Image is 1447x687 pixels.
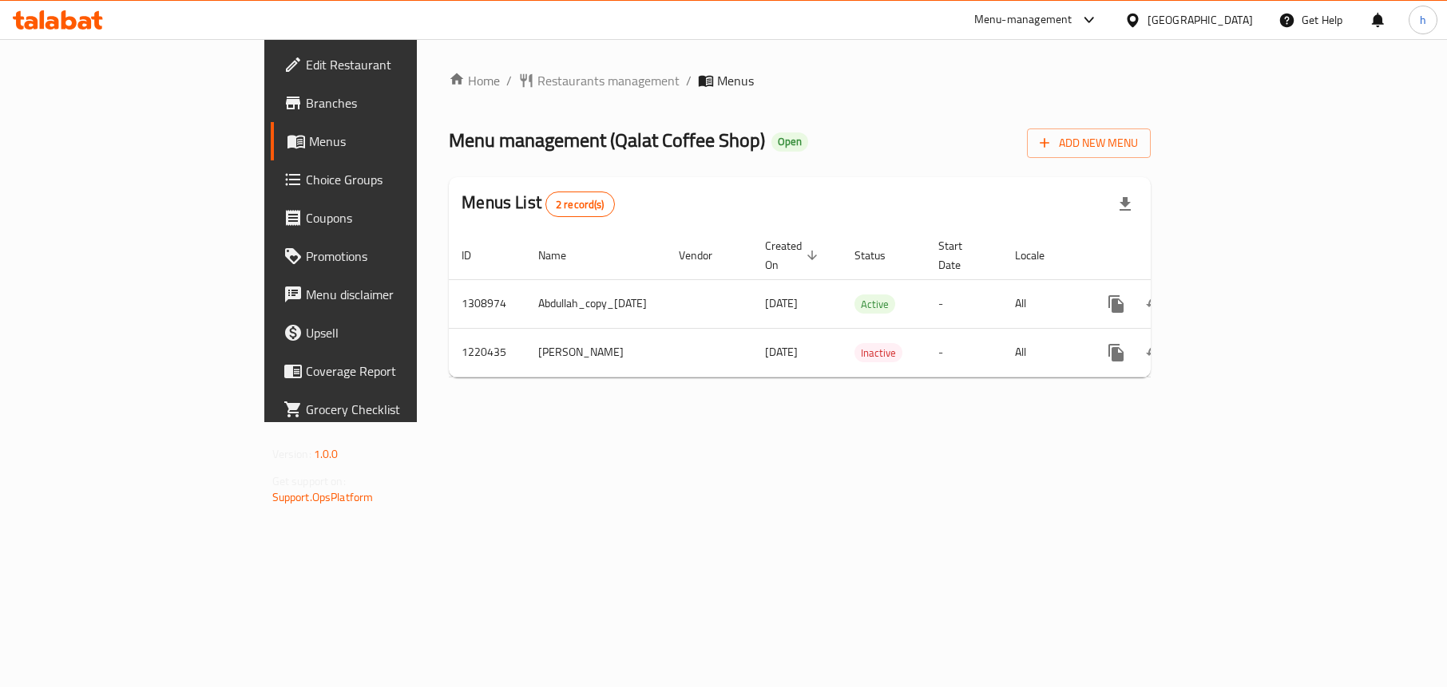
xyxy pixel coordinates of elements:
[314,444,339,464] span: 1.0.0
[306,170,494,189] span: Choice Groups
[765,342,798,362] span: [DATE]
[679,246,733,265] span: Vendor
[462,246,492,265] span: ID
[1420,11,1426,29] span: h
[1106,185,1144,223] div: Export file
[306,400,494,419] span: Grocery Checklist
[271,45,506,84] a: Edit Restaurant
[271,390,506,428] a: Grocery Checklist
[926,328,1002,377] td: -
[271,314,506,352] a: Upsell
[306,285,494,304] span: Menu disclaimer
[271,160,506,199] a: Choice Groups
[974,10,1072,30] div: Menu-management
[1084,231,1263,280] th: Actions
[271,275,506,314] a: Menu disclaimer
[525,279,666,328] td: Abdullah_copy_[DATE]
[271,237,506,275] a: Promotions
[306,247,494,266] span: Promotions
[537,71,680,90] span: Restaurants management
[1040,133,1138,153] span: Add New Menu
[771,135,808,148] span: Open
[518,71,680,90] a: Restaurants management
[306,361,494,381] span: Coverage Report
[506,71,512,90] li: /
[309,132,494,151] span: Menus
[926,279,1002,328] td: -
[271,352,506,390] a: Coverage Report
[854,343,902,362] div: Inactive
[271,84,506,122] a: Branches
[854,246,906,265] span: Status
[546,197,614,212] span: 2 record(s)
[306,93,494,113] span: Branches
[854,344,902,362] span: Inactive
[1097,334,1136,372] button: more
[686,71,692,90] li: /
[1148,11,1253,29] div: [GEOGRAPHIC_DATA]
[272,487,374,507] a: Support.OpsPlatform
[1136,334,1174,372] button: Change Status
[449,71,1151,90] nav: breadcrumb
[765,236,823,274] span: Created On
[1002,279,1084,328] td: All
[449,122,765,158] span: Menu management ( Qalat Coffee Shop )
[538,246,587,265] span: Name
[306,208,494,227] span: Coupons
[271,122,506,160] a: Menus
[854,295,895,314] span: Active
[449,231,1263,377] table: enhanced table
[272,444,311,464] span: Version:
[306,55,494,74] span: Edit Restaurant
[525,328,666,377] td: [PERSON_NAME]
[938,236,983,274] span: Start Date
[271,199,506,237] a: Coupons
[306,323,494,342] span: Upsell
[1015,246,1065,265] span: Locale
[765,293,798,314] span: [DATE]
[1002,328,1084,377] td: All
[1097,285,1136,323] button: more
[771,132,808,152] div: Open
[1027,128,1151,158] button: Add New Menu
[462,191,614,217] h2: Menus List
[545,191,615,217] div: Total records count
[717,71,754,90] span: Menus
[272,471,346,492] span: Get support on:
